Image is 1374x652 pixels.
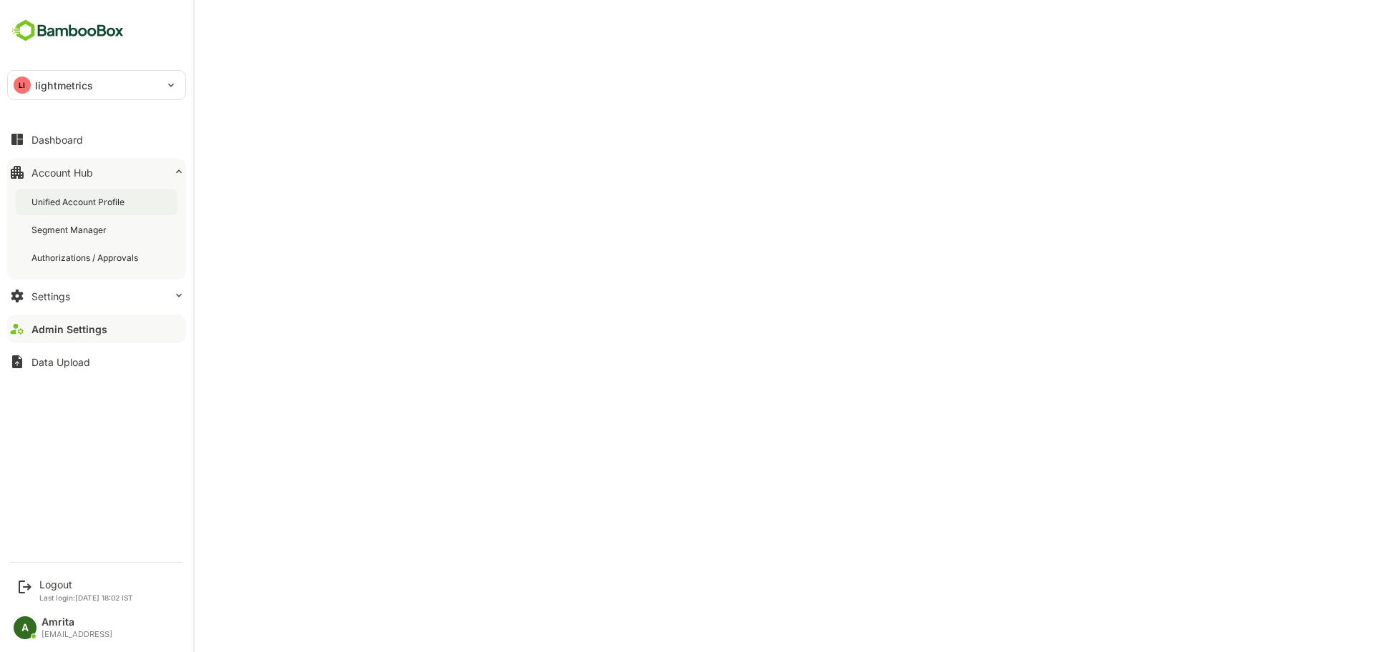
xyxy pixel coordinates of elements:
[7,158,186,187] button: Account Hub
[31,167,93,179] div: Account Hub
[7,282,186,310] button: Settings
[7,347,186,376] button: Data Upload
[31,290,70,302] div: Settings
[31,224,109,236] div: Segment Manager
[31,196,127,208] div: Unified Account Profile
[42,630,112,639] div: [EMAIL_ADDRESS]
[35,78,94,93] p: lightmetrics
[7,315,186,343] button: Admin Settings
[31,134,83,146] div: Dashboard
[14,616,36,639] div: A
[7,125,186,154] button: Dashboard
[39,578,133,591] div: Logout
[31,356,90,368] div: Data Upload
[8,71,185,99] div: LIlightmetrics
[14,76,31,94] div: LI
[31,252,141,264] div: Authorizations / Approvals
[7,17,128,44] img: BambooboxFullLogoMark.5f36c76dfaba33ec1ec1367b70bb1252.svg
[42,616,112,628] div: Amrita
[39,593,133,602] p: Last login: [DATE] 18:02 IST
[31,323,107,335] div: Admin Settings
